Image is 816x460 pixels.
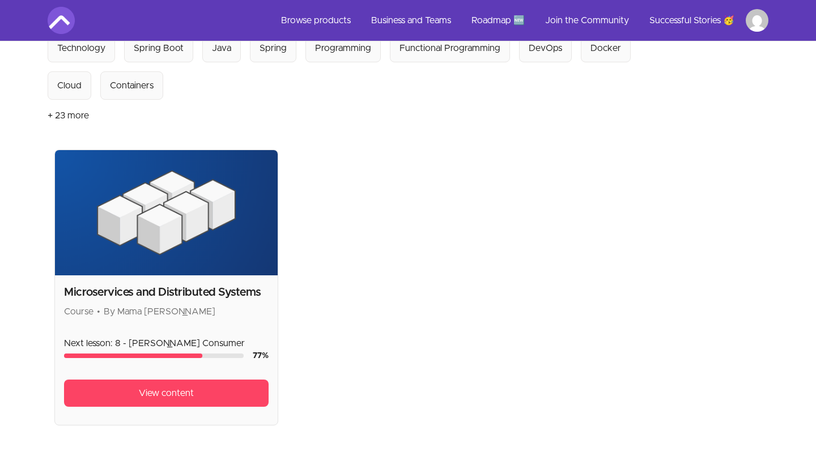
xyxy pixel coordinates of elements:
span: • [97,307,100,316]
a: Roadmap 🆕 [462,7,534,34]
img: Product image for Microservices and Distributed Systems [55,150,278,275]
div: Spring Boot [134,41,184,55]
button: + 23 more [48,100,89,131]
a: Business and Teams [362,7,460,34]
img: Profile image for Rahul [746,9,768,32]
div: Technology [57,41,105,55]
div: Docker [590,41,621,55]
div: Cloud [57,79,82,92]
span: By Mama [PERSON_NAME] [104,307,215,316]
div: Course progress [64,353,244,358]
span: 77 % [253,352,269,360]
div: Java [212,41,231,55]
p: Next lesson: 8 - [PERSON_NAME] Consumer [64,337,269,350]
nav: Main [272,7,768,34]
a: Successful Stories 🥳 [640,7,743,34]
span: Course [64,307,93,316]
div: Functional Programming [399,41,500,55]
div: Programming [315,41,371,55]
div: Containers [110,79,154,92]
img: Amigoscode logo [48,7,75,34]
div: DevOps [529,41,562,55]
a: View content [64,380,269,407]
span: View content [139,386,194,400]
a: Join the Community [536,7,638,34]
div: Spring [260,41,287,55]
a: Browse products [272,7,360,34]
h2: Microservices and Distributed Systems [64,284,269,300]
